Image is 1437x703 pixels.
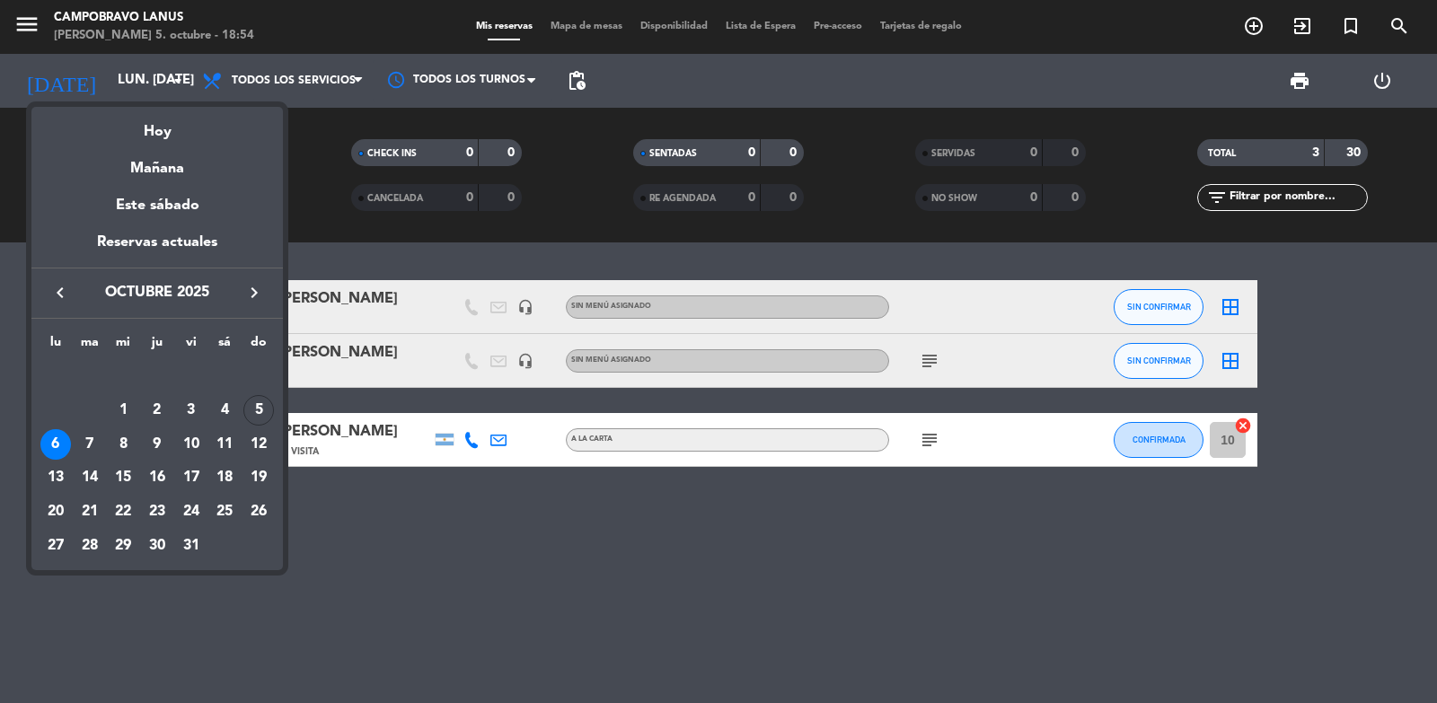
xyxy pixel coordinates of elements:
td: 24 de octubre de 2025 [174,495,208,529]
button: keyboard_arrow_right [238,281,270,304]
span: octubre 2025 [76,281,238,304]
div: 31 [176,531,207,561]
td: 31 de octubre de 2025 [174,529,208,563]
div: 11 [209,429,240,460]
div: 18 [209,462,240,493]
th: viernes [174,332,208,360]
td: 21 de octubre de 2025 [73,495,107,529]
td: 29 de octubre de 2025 [106,529,140,563]
i: keyboard_arrow_right [243,282,265,303]
td: 7 de octubre de 2025 [73,427,107,461]
div: 7 [75,429,105,460]
div: 17 [176,462,207,493]
td: 16 de octubre de 2025 [140,461,174,495]
td: 4 de octubre de 2025 [208,393,242,427]
div: 4 [209,395,240,426]
th: sábado [208,332,242,360]
div: 3 [176,395,207,426]
div: 21 [75,496,105,527]
td: 14 de octubre de 2025 [73,461,107,495]
div: 22 [108,496,138,527]
button: keyboard_arrow_left [44,281,76,304]
div: 20 [40,496,71,527]
div: 15 [108,462,138,493]
div: Mañana [31,144,283,180]
td: 17 de octubre de 2025 [174,461,208,495]
td: 3 de octubre de 2025 [174,393,208,427]
div: 27 [40,531,71,561]
td: OCT. [39,359,276,393]
i: keyboard_arrow_left [49,282,71,303]
div: 14 [75,462,105,493]
div: 5 [243,395,274,426]
td: 1 de octubre de 2025 [106,393,140,427]
th: martes [73,332,107,360]
td: 9 de octubre de 2025 [140,427,174,461]
td: 22 de octubre de 2025 [106,495,140,529]
td: 27 de octubre de 2025 [39,529,73,563]
div: 29 [108,531,138,561]
th: jueves [140,332,174,360]
div: 16 [142,462,172,493]
div: 30 [142,531,172,561]
th: miércoles [106,332,140,360]
td: 5 de octubre de 2025 [242,393,276,427]
td: 20 de octubre de 2025 [39,495,73,529]
td: 18 de octubre de 2025 [208,461,242,495]
td: 30 de octubre de 2025 [140,529,174,563]
td: 28 de octubre de 2025 [73,529,107,563]
td: 6 de octubre de 2025 [39,427,73,461]
td: 12 de octubre de 2025 [242,427,276,461]
div: 26 [243,496,274,527]
td: 15 de octubre de 2025 [106,461,140,495]
th: domingo [242,332,276,360]
div: 23 [142,496,172,527]
td: 25 de octubre de 2025 [208,495,242,529]
div: 25 [209,496,240,527]
td: 13 de octubre de 2025 [39,461,73,495]
td: 23 de octubre de 2025 [140,495,174,529]
div: 8 [108,429,138,460]
td: 26 de octubre de 2025 [242,495,276,529]
div: Este sábado [31,180,283,231]
td: 2 de octubre de 2025 [140,393,174,427]
th: lunes [39,332,73,360]
td: 11 de octubre de 2025 [208,427,242,461]
div: 9 [142,429,172,460]
td: 19 de octubre de 2025 [242,461,276,495]
div: 6 [40,429,71,460]
div: Hoy [31,107,283,144]
div: 24 [176,496,207,527]
div: 10 [176,429,207,460]
td: 10 de octubre de 2025 [174,427,208,461]
div: 28 [75,531,105,561]
div: 2 [142,395,172,426]
div: 19 [243,462,274,493]
div: 1 [108,395,138,426]
div: Reservas actuales [31,231,283,268]
div: 12 [243,429,274,460]
div: 13 [40,462,71,493]
td: 8 de octubre de 2025 [106,427,140,461]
